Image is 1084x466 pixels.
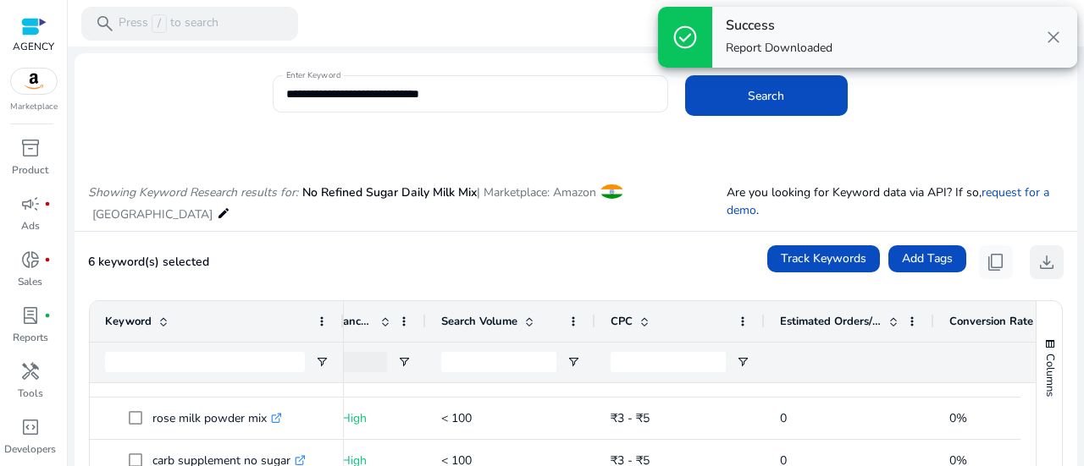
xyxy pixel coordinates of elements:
[727,184,1064,219] p: Are you looking for Keyword data via API? If so, .
[441,352,556,372] input: Search Volume Filter Input
[18,274,42,289] p: Sales
[217,203,230,223] mat-icon: edit
[105,314,152,329] span: Keyword
[780,410,787,426] span: 0
[302,184,477,200] span: No Refined Sugar Daily Milk Mix
[949,410,967,426] span: 0%
[1030,245,1064,279] button: download
[441,410,472,426] span: < 100
[12,162,48,178] p: Product
[986,252,1006,272] span: content_copy
[748,87,784,105] span: Search
[21,218,40,233] p: Ads
[672,24,699,51] span: check_circle
[767,245,880,272] button: Track Keywords
[11,69,57,94] img: amazon.svg
[477,184,596,200] span: | Marketplace: Amazon
[4,441,56,457] p: Developers
[315,355,329,369] button: Open Filter Menu
[105,352,305,372] input: Keyword Filter Input
[902,249,953,267] span: Add Tags
[95,14,115,34] span: search
[10,101,58,113] p: Marketplace
[314,314,373,329] span: Relevance Score
[726,40,832,57] p: Report Downloaded
[726,18,832,34] h4: Success
[1043,27,1064,47] span: close
[781,249,866,267] span: Track Keywords
[441,368,472,384] span: < 100
[13,330,48,345] p: Reports
[20,417,41,437] span: code_blocks
[780,314,882,329] span: Estimated Orders/Month
[13,39,54,54] p: AGENCY
[152,401,282,436] p: rose milk powder mix
[1037,252,1057,272] span: download
[314,401,411,436] p: Very High
[736,355,749,369] button: Open Filter Menu
[611,314,633,329] span: CPC
[286,69,340,81] mat-label: Enter Keyword
[949,314,1033,329] span: Conversion Rate
[44,312,51,319] span: fiber_manual_record
[88,184,298,200] i: Showing Keyword Research results for:
[20,249,41,270] span: donut_small
[92,206,213,222] span: [GEOGRAPHIC_DATA]
[611,410,650,426] span: ₹3 - ₹5
[888,245,966,272] button: Add Tags
[44,200,51,207] span: fiber_manual_record
[20,305,41,326] span: lab_profile
[20,194,41,214] span: campaign
[88,254,209,270] span: 6 keyword(s) selected
[567,355,580,369] button: Open Filter Menu
[397,355,411,369] button: Open Filter Menu
[44,256,51,263] span: fiber_manual_record
[1043,354,1058,397] span: Columns
[20,138,41,158] span: inventory_2
[119,14,218,33] p: Press to search
[685,75,848,116] button: Search
[441,314,517,329] span: Search Volume
[152,14,167,33] span: /
[611,352,726,372] input: CPC Filter Input
[20,361,41,381] span: handyman
[18,386,43,401] p: Tools
[979,245,1013,279] button: content_copy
